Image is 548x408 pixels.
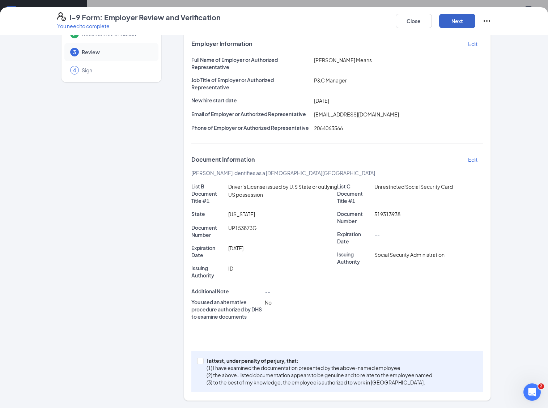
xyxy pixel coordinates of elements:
[191,110,311,118] p: Email of Employer or Authorized Representative
[15,118,29,133] img: Profile image for Chloe
[207,371,432,379] p: (2) the above-listed documentation appears to be genuine and to relate to the employee named
[439,14,475,28] button: Next
[265,299,272,306] span: No
[207,357,432,364] p: I attest, under penalty of perjury, that:
[337,210,371,225] p: Document Number
[191,183,226,204] p: List B Document Title #1
[15,153,130,162] div: Recent ticket
[538,383,544,389] span: 2
[15,103,130,111] div: Recent message
[374,183,453,190] span: Unrestricted Social Security Card
[48,226,96,255] button: Messages
[69,12,221,22] h4: I-9 Form: Employer Review and Verification
[7,97,137,143] div: Recent messageProfile image for ChloeSupport RequestHi [PERSON_NAME], Thank you for waiting. I ch...
[124,12,137,25] div: Close
[14,15,56,24] img: logo
[191,264,226,279] p: Issuing Authority
[337,230,371,245] p: Expiration Date
[468,156,477,163] p: Edit
[191,244,226,259] p: Expiration Date
[228,245,243,251] span: [DATE]
[523,383,541,401] iframe: Intercom live chat
[98,12,113,26] img: Profile image for Eingelie
[191,97,311,104] p: New hire start date
[228,211,255,217] span: [US_STATE]
[314,77,347,84] span: P&C Manager
[374,231,379,238] span: --
[39,114,88,122] span: Support Request
[32,165,121,172] div: Support Request
[112,244,129,249] span: Tickets
[191,288,262,295] p: Additional Note
[396,14,432,28] button: Close
[191,124,311,131] p: Phone of Employer or Authorized Representative
[228,225,257,231] span: UP153873G
[265,288,270,295] span: --
[468,40,477,47] p: Edit
[14,51,130,76] p: Hi [PERSON_NAME] 👋
[337,251,371,265] p: Issuing Authority
[73,48,76,56] span: 3
[374,211,400,217] span: 519313938
[228,183,337,198] span: Driver’s License issued by U.S State or outlying US possession
[85,12,99,26] img: Profile image for Joserey
[207,379,432,386] p: (3) to the best of my knowledge, the employee is authorized to work in [GEOGRAPHIC_DATA].
[57,22,221,30] p: You need to complete
[32,172,121,180] div: #35315468 • In progress
[191,76,311,91] p: Job Title of Employer or Authorized Representative
[8,162,137,183] div: Support Request#35315468 • In progress
[16,244,32,249] span: Home
[314,125,343,131] span: 2064063566
[191,156,255,163] span: Document Information
[60,244,85,249] span: Messages
[15,204,121,212] div: We typically reply in under a minute
[14,76,130,88] p: How can we help?
[483,17,491,25] svg: Ellipses
[191,210,226,217] p: State
[374,251,445,258] span: Social Security Administration
[32,129,74,137] div: [PERSON_NAME]
[337,183,371,204] p: List C Document Title #1
[7,190,137,218] div: Send us a messageWe typically reply in under a minute
[207,364,432,371] p: (1) I have examined the documentation presented by the above-named employee
[15,196,121,204] div: Send us a message
[314,57,372,63] span: [PERSON_NAME] Means
[97,226,145,255] button: Tickets
[73,67,76,74] span: 4
[191,298,262,320] p: You used an alternative procedure authorized by DHS to examine documents
[191,40,252,47] span: Employer Information
[191,224,226,238] p: Document Number
[82,48,151,56] span: Review
[191,56,311,71] p: Full Name of Employer or Authorized Representative
[57,12,66,21] svg: FormI9EVerifyIcon
[82,67,151,74] span: Sign
[8,108,137,143] div: Profile image for ChloeSupport RequestHi [PERSON_NAME], Thank you for waiting. I checked on the o...
[71,12,85,26] img: Profile image for Renz
[191,170,375,176] span: [PERSON_NAME] identifies as a [DEMOGRAPHIC_DATA][GEOGRAPHIC_DATA]
[314,97,329,104] span: [DATE]
[76,129,99,137] div: • 19h ago
[228,265,233,272] span: ID
[314,111,399,118] span: [EMAIL_ADDRESS][DOMAIN_NAME]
